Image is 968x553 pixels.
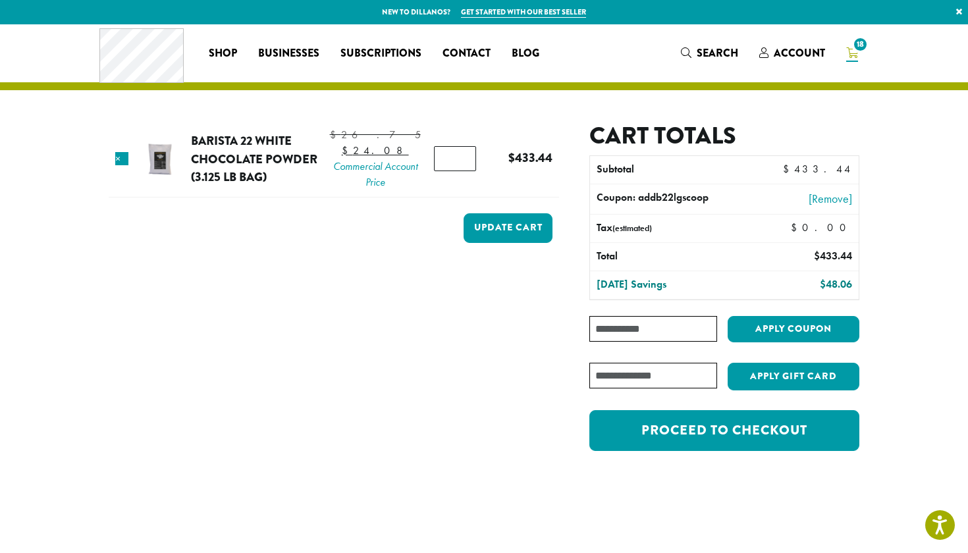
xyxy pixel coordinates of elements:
a: [Remove] [758,190,852,207]
a: Shop [198,43,248,64]
small: (estimated) [612,223,652,234]
th: Tax [590,215,780,242]
span: $ [783,162,794,176]
th: Total [590,243,751,271]
a: Proceed to checkout [589,410,859,451]
bdi: 24.08 [342,144,409,157]
span: Account [774,45,825,61]
bdi: 433.44 [783,162,852,176]
th: [DATE] Savings [590,271,751,299]
span: Businesses [258,45,319,62]
span: Blog [512,45,539,62]
a: Search [670,42,749,64]
a: Get started with our best seller [461,7,586,18]
span: 18 [851,36,869,53]
button: Update cart [464,213,552,243]
span: $ [330,128,341,142]
span: Contact [443,45,491,62]
th: Coupon: addb22lgscoop [590,184,751,214]
span: $ [820,277,826,291]
span: $ [791,221,802,234]
bdi: 433.44 [814,249,852,263]
button: Apply coupon [728,316,859,343]
span: Commercial Account Price [330,159,421,190]
button: Apply Gift Card [728,363,859,390]
input: Product quantity [434,146,476,171]
a: Remove this item [115,152,128,165]
th: Subtotal [590,156,751,184]
span: $ [508,149,515,167]
bdi: 48.06 [820,277,852,291]
bdi: 26.75 [330,128,421,142]
span: Subscriptions [340,45,421,62]
span: Search [697,45,738,61]
img: Barista 22 Sweet Ground White Chocolate Powder [138,138,181,180]
span: Shop [209,45,237,62]
bdi: 0.00 [791,221,852,234]
h2: Cart totals [589,122,859,150]
span: $ [342,144,353,157]
span: $ [814,249,820,263]
bdi: 433.44 [508,149,552,167]
a: Barista 22 White Chocolate Powder (3.125 lb bag) [191,132,317,186]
